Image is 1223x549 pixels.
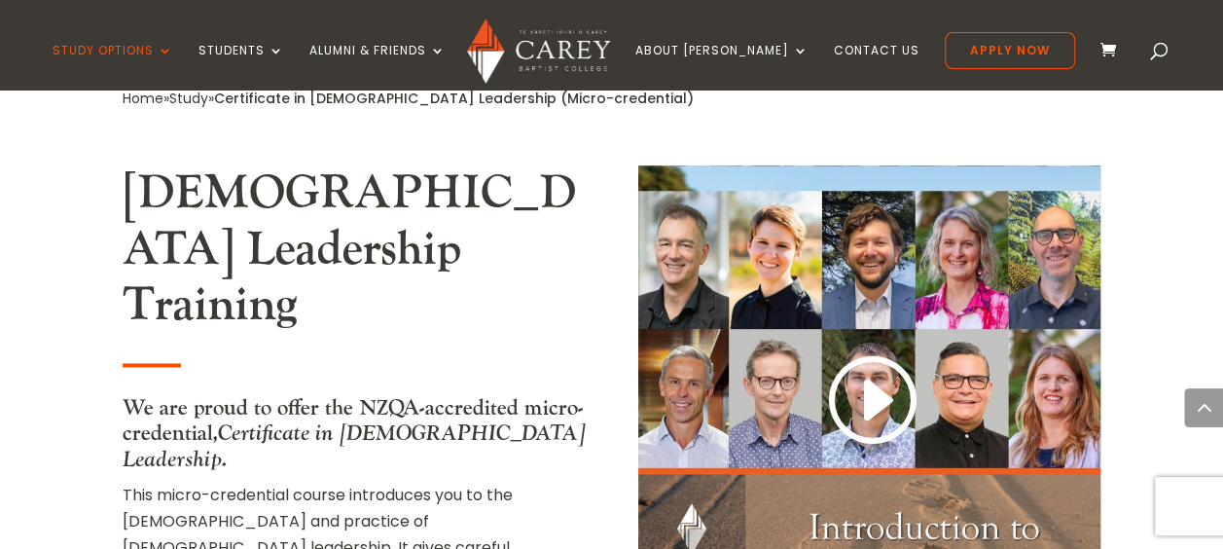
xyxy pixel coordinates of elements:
a: Contact Us [834,44,919,90]
a: Study Options [53,44,173,90]
h4: We are proud to offer the NZQA-accredited micro-credential, [123,395,585,482]
a: Alumni & Friends [309,44,446,90]
em: Certificate in [DEMOGRAPHIC_DATA] Leadership. [123,419,585,472]
img: Carey Baptist College [467,18,610,84]
a: Study [169,89,208,108]
a: About [PERSON_NAME] [635,44,809,90]
span: » » [123,89,694,108]
span: Certificate in [DEMOGRAPHIC_DATA] Leadership (Micro-credential) [214,89,694,108]
a: Apply Now [945,32,1075,69]
h2: [DEMOGRAPHIC_DATA] Leadership Training [123,165,585,344]
a: Home [123,89,163,108]
a: Students [198,44,284,90]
